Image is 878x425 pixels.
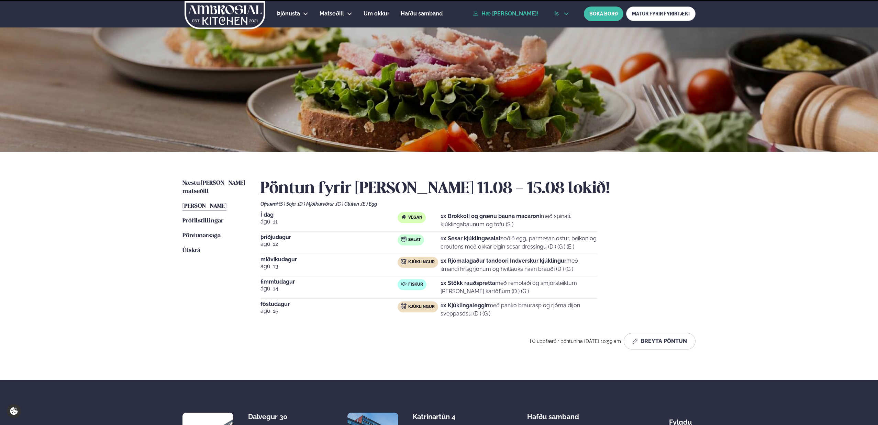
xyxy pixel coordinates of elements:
p: með ilmandi hrísgrjónum og hvítlauks naan brauði (D ) (G ) [441,257,597,273]
img: chicken.svg [401,303,407,309]
img: logo [184,1,266,29]
a: Prófílstillingar [182,217,223,225]
p: með remolaði og smjörsteiktum [PERSON_NAME] kartöflum (D ) (G ) [441,279,597,296]
span: Pöntunarsaga [182,233,221,239]
button: is [549,11,575,16]
span: Þú uppfærðir pöntunina [DATE] 10:59 am [530,338,621,344]
span: Fiskur [408,282,423,287]
a: Pöntunarsaga [182,232,221,240]
a: Matseðill [320,10,344,18]
span: is [554,11,561,16]
a: Hæ [PERSON_NAME]! [473,11,538,17]
span: Salat [408,237,421,243]
div: Ofnæmi: [260,201,696,207]
span: [PERSON_NAME] [182,203,226,209]
strong: 1x Rjómalagaður tandoori Indverskur kjúklingur [441,257,566,264]
img: salad.svg [401,237,407,242]
span: Útskrá [182,248,200,253]
img: Vegan.svg [401,214,407,220]
span: Um okkur [364,10,389,17]
p: með panko braurasp og rjóma dijon sveppasósu (D ) (G ) [441,301,597,318]
span: (D ) Mjólkurvörur , [298,201,336,207]
span: föstudagur [260,301,398,307]
span: Kjúklingur [408,260,435,265]
span: Hafðu samband [527,407,579,421]
a: Hafðu samband [401,10,443,18]
span: ágú. 12 [260,240,398,248]
span: (S ) Soja , [279,201,298,207]
span: ágú. 11 [260,218,398,226]
img: chicken.svg [401,259,407,264]
span: Matseðill [320,10,344,17]
span: ágú. 14 [260,285,398,293]
span: Vegan [408,215,422,220]
span: Næstu [PERSON_NAME] matseðill [182,180,245,194]
h2: Pöntun fyrir [PERSON_NAME] 11.08 - 15.08 lokið! [260,179,696,198]
button: Breyta Pöntun [624,333,696,349]
strong: 1x Brokkoli og grænu bauna macaroni [441,213,541,219]
a: Næstu [PERSON_NAME] matseðill [182,179,247,196]
span: ágú. 13 [260,262,398,271]
span: ágú. 15 [260,307,398,315]
span: Kjúklingur [408,304,435,310]
span: (E ) Egg [361,201,377,207]
strong: 1x Stökk rauðspretta [441,280,495,286]
span: Hafðu samband [401,10,443,17]
strong: 1x Kjúklingaleggir [441,302,488,309]
a: Útskrá [182,246,200,255]
img: fish.svg [401,281,407,287]
strong: 1x Sesar kjúklingasalat [441,235,501,242]
span: Þjónusta [277,10,300,17]
a: MATUR FYRIR FYRIRTÆKI [626,7,696,21]
button: BÓKA BORÐ [584,7,623,21]
span: Í dag [260,212,398,218]
div: Katrínartún 4 [413,413,467,421]
span: (G ) Glúten , [336,201,361,207]
p: með spínati, kjúklingabaunum og tofu (S ) [441,212,597,229]
span: Prófílstillingar [182,218,223,224]
span: miðvikudagur [260,257,398,262]
a: Um okkur [364,10,389,18]
a: [PERSON_NAME] [182,202,226,210]
span: fimmtudagur [260,279,398,285]
p: soðið egg, parmesan ostur, beikon og croutons með okkar eigin sesar dressingu (D ) (G ) (E ) [441,234,597,251]
a: Cookie settings [7,404,21,418]
div: Dalvegur 30 [248,413,303,421]
span: þriðjudagur [260,234,398,240]
a: Þjónusta [277,10,300,18]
